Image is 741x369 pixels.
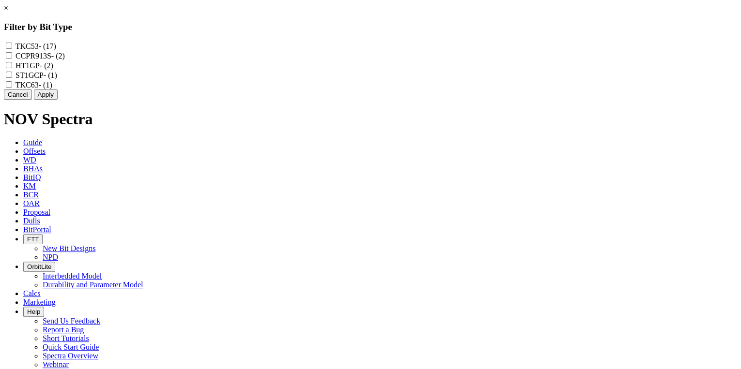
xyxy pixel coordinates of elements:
[23,289,41,297] span: Calcs
[23,138,42,147] span: Guide
[34,89,58,100] button: Apply
[23,208,50,216] span: Proposal
[43,317,100,325] a: Send Us Feedback
[27,236,39,243] span: FTT
[43,343,99,351] a: Quick Start Guide
[23,147,46,155] span: Offsets
[23,298,56,306] span: Marketing
[4,4,8,12] a: ×
[39,42,56,50] span: - (17)
[23,191,39,199] span: BCR
[39,81,52,89] span: - (1)
[15,71,57,79] label: ST1GCP
[23,156,36,164] span: WD
[23,217,40,225] span: Dulls
[27,308,40,315] span: Help
[43,280,143,289] a: Durability and Parameter Model
[43,272,102,280] a: Interbedded Model
[4,89,32,100] button: Cancel
[44,71,57,79] span: - (1)
[15,81,52,89] label: TKC63
[43,244,95,252] a: New Bit Designs
[15,52,65,60] label: CCPR913S
[15,61,53,70] label: HT1GP
[43,334,89,342] a: Short Tutorials
[23,199,40,207] span: OAR
[15,42,56,50] label: TKC53
[23,182,36,190] span: KM
[27,263,51,270] span: OrbitLite
[40,61,53,70] span: - (2)
[51,52,65,60] span: - (2)
[23,173,41,181] span: BitIQ
[23,164,43,173] span: BHAs
[43,253,58,261] a: NPD
[23,225,51,234] span: BitPortal
[43,325,84,334] a: Report a Bug
[4,22,737,32] h3: Filter by Bit Type
[43,352,98,360] a: Spectra Overview
[43,360,69,369] a: Webinar
[4,110,737,128] h1: NOV Spectra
